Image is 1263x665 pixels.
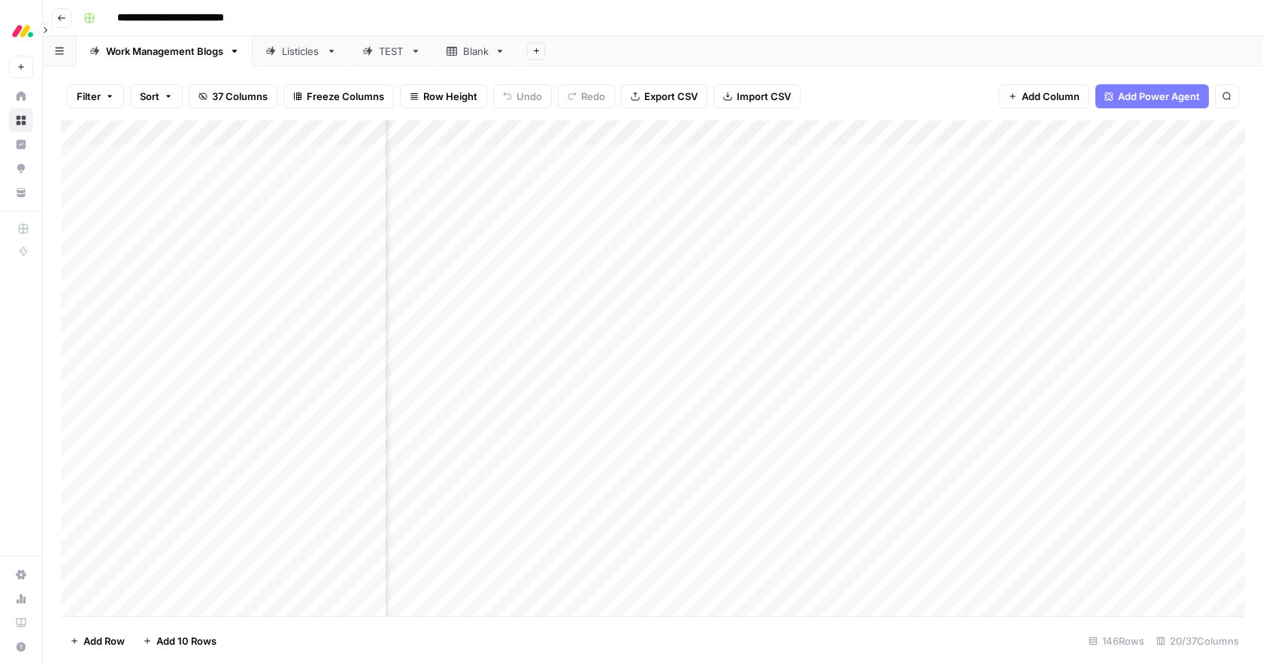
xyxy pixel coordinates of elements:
[9,17,36,44] img: Monday.com Logo
[134,629,226,653] button: Add 10 Rows
[998,84,1089,108] button: Add Column
[83,633,125,648] span: Add Row
[77,36,253,66] a: Work Management Blogs
[9,156,33,181] a: Opportunities
[350,36,434,66] a: TEST
[9,12,33,50] button: Workspace: Monday.com
[737,89,791,104] span: Import CSV
[253,36,350,66] a: Listicles
[9,635,33,659] button: Help + Support
[283,84,394,108] button: Freeze Columns
[61,629,134,653] button: Add Row
[516,89,542,104] span: Undo
[463,44,489,59] div: Blank
[9,563,33,587] a: Settings
[644,89,698,104] span: Export CSV
[106,44,223,59] div: Work Management Blogs
[1150,629,1245,653] div: 20/37 Columns
[9,611,33,635] a: Learning Hub
[423,89,477,104] span: Row Height
[379,44,404,59] div: TEST
[400,84,487,108] button: Row Height
[307,89,384,104] span: Freeze Columns
[156,633,217,648] span: Add 10 Rows
[282,44,320,59] div: Listicles
[434,36,518,66] a: Blank
[493,84,552,108] button: Undo
[1083,629,1150,653] div: 146 Rows
[189,84,277,108] button: 37 Columns
[558,84,615,108] button: Redo
[1022,89,1080,104] span: Add Column
[1095,84,1209,108] button: Add Power Agent
[130,84,183,108] button: Sort
[212,89,268,104] span: 37 Columns
[9,181,33,205] a: Your Data
[1118,89,1200,104] span: Add Power Agent
[9,84,33,108] a: Home
[9,108,33,132] a: Browse
[581,89,605,104] span: Redo
[621,84,707,108] button: Export CSV
[9,132,33,156] a: Insights
[140,89,159,104] span: Sort
[77,89,101,104] span: Filter
[9,587,33,611] a: Usage
[713,84,801,108] button: Import CSV
[67,84,124,108] button: Filter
